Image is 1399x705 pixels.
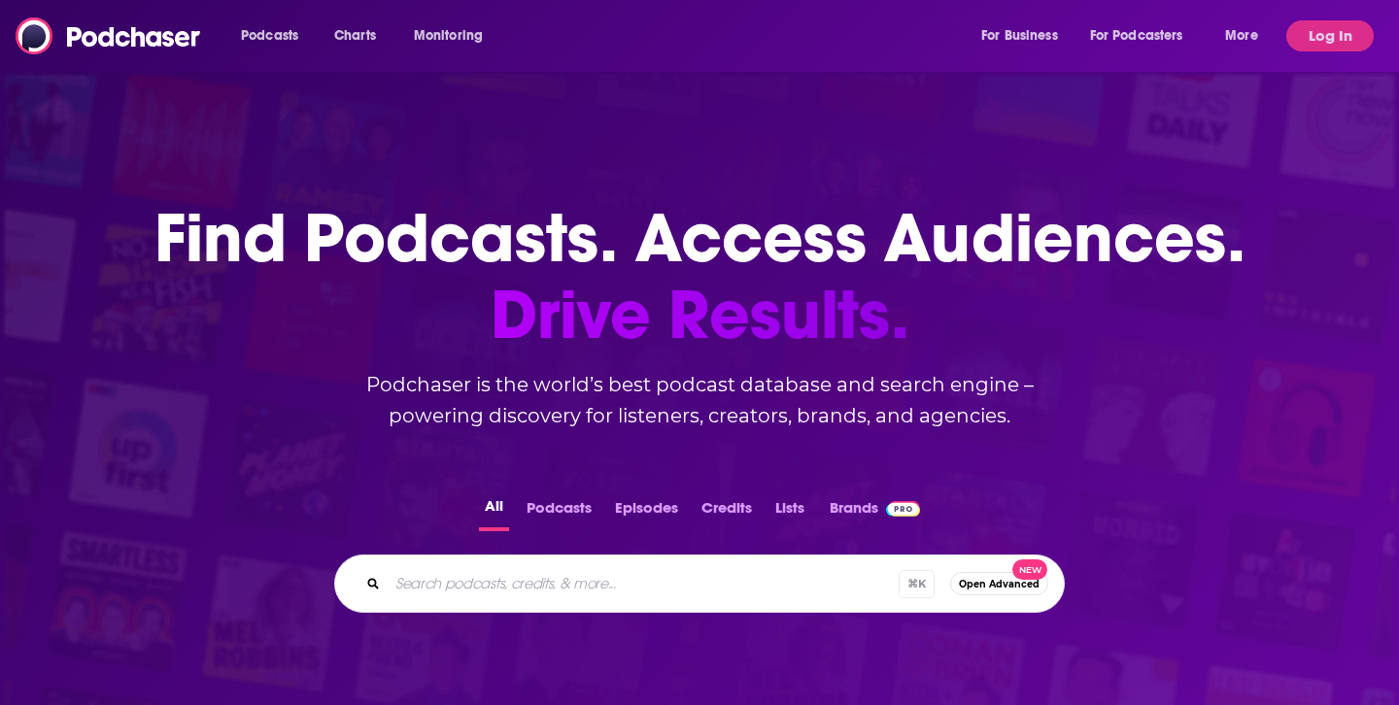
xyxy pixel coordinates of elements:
button: Podcasts [521,493,597,531]
button: Log In [1286,20,1374,51]
h2: Podchaser is the world’s best podcast database and search engine – powering discovery for listene... [311,369,1088,431]
a: Charts [322,20,388,51]
button: Lists [769,493,810,531]
span: Charts [334,22,376,50]
a: BrandsPodchaser Pro [830,493,920,531]
input: Search podcasts, credits, & more... [388,568,899,599]
button: open menu [1211,20,1282,51]
button: Open AdvancedNew [950,572,1048,595]
span: Podcasts [241,22,298,50]
span: More [1225,22,1258,50]
button: Credits [696,493,758,531]
button: open menu [968,20,1082,51]
span: For Business [981,22,1058,50]
button: open menu [227,20,324,51]
button: All [479,493,509,531]
span: Monitoring [414,22,483,50]
span: Drive Results. [154,277,1245,353]
button: open menu [1077,20,1211,51]
span: For Podcasters [1090,22,1183,50]
span: Open Advanced [959,579,1040,589]
span: ⌘ K [899,570,935,598]
button: Episodes [609,493,684,531]
div: Search podcasts, credits, & more... [334,554,1065,613]
img: Podchaser Pro [886,501,920,517]
h1: Find Podcasts. Access Audiences. [154,200,1245,353]
button: open menu [400,20,508,51]
img: Podchaser - Follow, Share and Rate Podcasts [16,17,202,54]
span: New [1012,559,1047,580]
